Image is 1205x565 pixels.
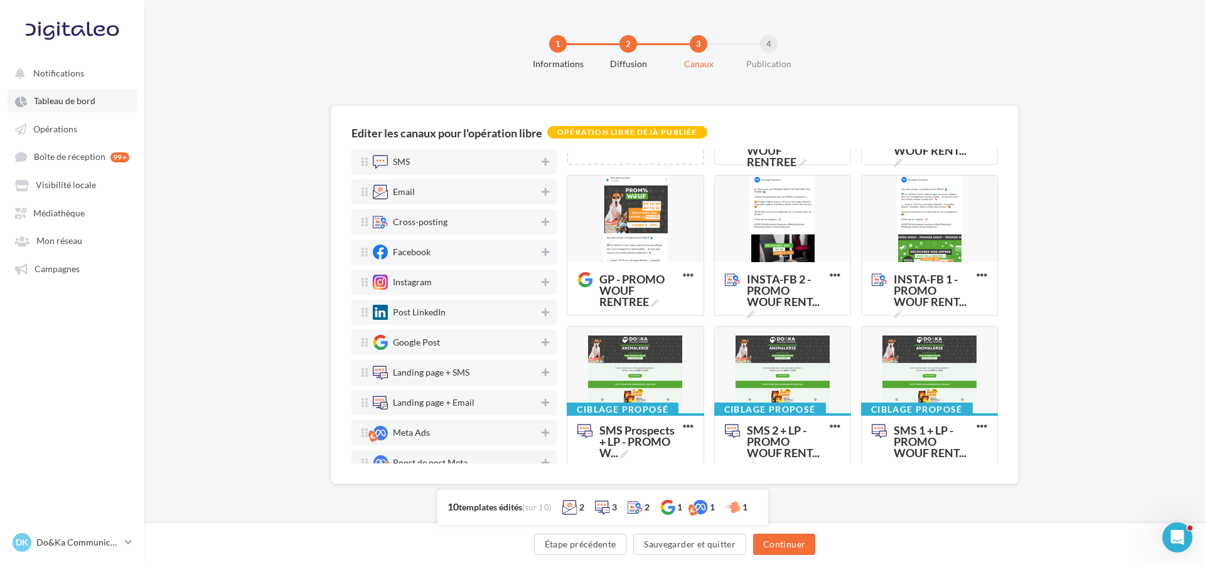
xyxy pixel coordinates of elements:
[351,127,542,139] div: Editer les canaux pour l'opération libre
[619,35,637,53] div: 2
[8,89,137,112] a: Tableau de bord
[677,501,682,514] div: 1
[8,229,137,251] a: Mon réseau
[579,501,584,514] div: 2
[612,501,617,514] div: 3
[393,218,447,226] div: Cross-posting
[599,425,677,458] span: SMS Prospects + LP - PROMO W
[8,117,137,140] a: Opérations
[534,534,627,555] button: Étape précédente
[547,126,707,139] div: Opération libre déjà publiée
[894,425,972,470] span: SMS 1 + LP - PROMO WOUF RENT
[34,152,105,162] span: Boîte de réception
[549,35,567,53] div: 1
[35,263,80,274] span: Campagnes
[36,536,120,549] p: Do&Ka Communication
[393,428,430,437] div: Meta Ads
[8,257,137,280] a: Campagnes
[753,534,815,555] button: Continuer
[633,534,746,555] button: Sauvegarder et quitter
[33,68,84,78] span: Notifications
[36,236,82,246] span: Mon réseau
[522,502,552,512] span: (sur 10)
[658,58,739,70] div: Canaux
[725,425,830,438] span: SMS 2 + LP - PROMO WOUF RENTREE
[110,152,129,162] div: 99+
[742,501,747,514] div: 1
[393,458,468,467] div: Boost de post Meta
[10,531,134,554] a: DK Do&Ka Communication
[599,273,677,307] span: GP - PROMO WOUF RENTREE
[33,208,85,218] span: Médiathèque
[710,501,715,514] div: 1
[729,58,809,70] div: Publication
[872,273,977,287] span: INSTA-FB 1 - PROMO WOUF RENTREE
[567,403,678,415] div: Ciblage proposé
[760,35,778,53] div: 4
[393,338,440,347] div: Google Post
[1162,522,1192,552] iframe: Intercom live chat
[16,536,28,549] span: DK
[36,180,96,191] span: Visibilité locale
[894,273,972,319] span: INSTA-FB 1 - PROMO WOUF RENT
[393,248,431,256] div: Facebook
[459,502,522,512] span: templates édités
[747,122,825,167] span: DISPLAY - PROMO WOUF RENTREE
[393,157,410,166] div: SMS
[518,58,598,70] div: Informations
[447,500,459,512] span: 10
[393,187,415,196] div: Email
[8,61,132,84] button: Notifications
[690,35,707,53] div: 3
[577,273,682,287] span: GP - PROMO WOUF RENTREE
[393,308,446,317] div: Post LinkedIn
[872,425,977,438] span: SMS 1 + LP - PROMO WOUF RENTREE
[747,425,825,470] span: SMS 2 + LP - PROMO WOUF RENT
[645,501,650,514] div: 2
[393,368,469,377] div: Landing page + SMS
[34,96,95,107] span: Tableau de bord
[8,145,137,168] a: Boîte de réception 99+
[714,403,826,415] div: Ciblage proposé
[725,273,830,287] span: INSTA-FB 2 - PROMO WOUF RENTREE
[588,58,668,70] div: Diffusion
[577,425,682,438] span: SMS Prospects + LP - PROMO WOUF RENTREE
[33,124,77,134] span: Opérations
[861,403,973,415] div: Ciblage proposé
[8,201,137,224] a: Médiathèque
[393,398,474,407] div: Landing page + Email
[747,273,825,319] span: INSTA-FB 2 - PROMO WOUF RENT
[8,173,137,196] a: Visibilité locale
[393,278,432,287] div: Instagram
